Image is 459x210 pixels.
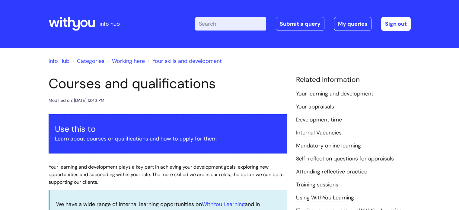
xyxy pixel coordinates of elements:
[49,76,287,92] h1: Courses and qualifications
[71,56,104,66] li: Solution home
[296,90,373,98] a: Your learning and development
[202,201,245,208] a: WithYou Learning
[195,17,266,31] input: Search
[296,168,367,176] a: Attending reflective practice
[49,97,104,104] div: Modified on: [DATE] 12:43 PM
[296,129,342,137] a: Internal Vacancies
[296,142,361,150] a: Mandatory online learning
[296,103,334,111] a: Your appraisals
[195,17,411,31] div: | -
[55,134,281,144] p: Learn about courses or qualifications and how to apply for them
[296,76,411,84] h4: Related Information
[296,155,394,163] a: Self-reflection questions for appraisals
[146,56,222,66] li: Your skills and development
[77,57,104,65] a: Categories
[276,17,324,31] a: Submit a query
[49,164,284,185] span: Your learning and development plays a key part in achieving your development goals, exploring new...
[296,194,354,202] a: Using WithYou Learning
[381,17,411,31] a: Sign out
[112,57,145,65] a: Working here
[296,116,342,124] a: Development time
[55,124,281,134] h3: Use this to
[334,17,371,31] a: My queries
[296,181,338,189] a: Training sessions
[152,57,222,65] a: Your skills and development
[49,57,69,65] a: Info Hub
[106,56,145,66] li: Working here
[100,19,120,29] p: info hub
